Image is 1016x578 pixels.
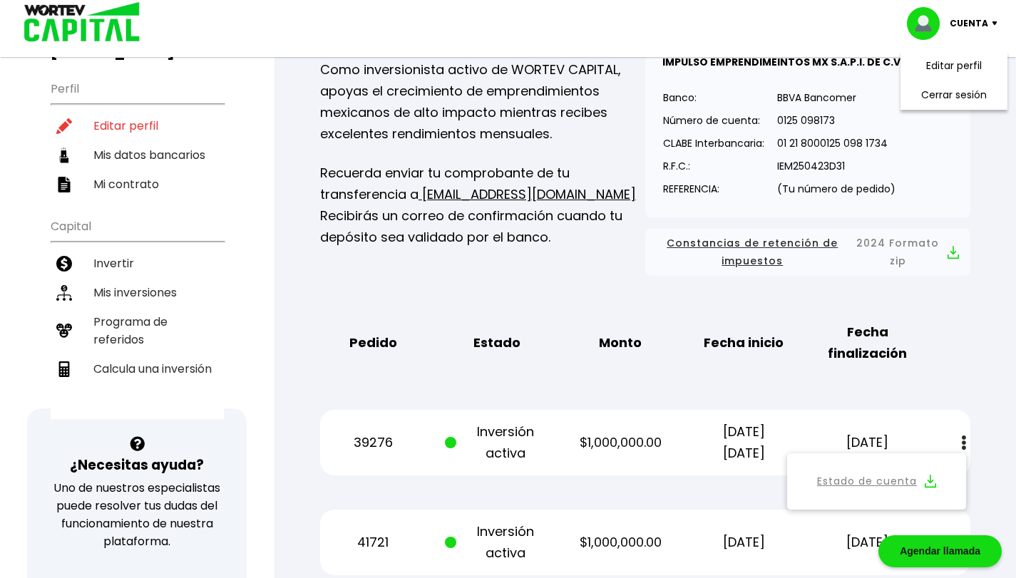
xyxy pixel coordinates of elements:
p: Recuerda enviar tu comprobante de tu transferencia a Recibirás un correo de confirmación cuando t... [320,162,645,248]
p: 01 21 8000125 098 1734 [777,133,896,154]
p: 41721 [321,532,425,553]
a: [EMAIL_ADDRESS][DOMAIN_NAME] [419,185,636,203]
img: icon-down [988,21,1007,26]
ul: Capital [51,210,224,419]
p: IEM250423D31 [777,155,896,177]
p: Inversión activa [445,521,549,564]
p: Inversión activa [445,421,549,464]
p: BBVA Bancomer [777,87,896,108]
ul: Perfil [51,73,224,199]
b: Monto [599,332,642,353]
img: recomiendanos-icon.9b8e9327.svg [56,323,72,339]
a: Estado de cuenta [817,473,917,490]
p: Cuenta [950,13,988,34]
p: $1,000,000.00 [568,432,672,453]
img: contrato-icon.f2db500c.svg [56,177,72,192]
button: Estado de cuenta [796,462,958,501]
p: [DATE] [816,532,920,553]
a: Invertir [51,249,224,278]
p: 39276 [321,432,425,453]
img: datos-icon.10cf9172.svg [56,148,72,163]
a: Mi contrato [51,170,224,199]
p: [DATE] [692,532,796,553]
b: Fecha finalización [816,321,920,364]
a: Editar perfil [926,58,982,73]
p: (Tu número de pedido) [777,178,896,200]
b: Pedido [349,332,397,353]
p: [DATE] [816,432,920,453]
a: Programa de referidos [51,307,224,354]
span: Constancias de retención de impuestos [657,234,848,270]
p: Banco: [663,87,764,108]
a: Editar perfil [51,111,224,140]
h3: Buen día, [51,26,224,61]
p: R.F.C.: [663,155,764,177]
div: Agendar llamada [878,535,1002,567]
img: calculadora-icon.17d418c4.svg [56,361,72,377]
img: editar-icon.952d3147.svg [56,118,72,134]
p: $1,000,000.00 [568,532,672,553]
li: Cerrar sesión [897,81,1011,110]
a: Mis inversiones [51,278,224,307]
b: Estado [473,332,520,353]
p: [DATE] [DATE] [692,421,796,464]
p: REFERENCIA: [663,178,764,200]
img: invertir-icon.b3b967d7.svg [56,256,72,272]
p: Número de cuenta: [663,110,764,131]
p: Como inversionista activo de WORTEV CAPITAL, apoyas el crecimiento de emprendimientos mexicanos d... [320,59,645,145]
img: profile-image [907,7,950,40]
a: Calcula una inversión [51,354,224,383]
p: Uno de nuestros especialistas puede resolver tus dudas del funcionamiento de nuestra plataforma. [46,479,228,550]
b: Fecha inicio [704,332,784,353]
h3: ¿Necesitas ayuda? [70,455,204,475]
p: CLABE Interbancaria: [663,133,764,154]
p: 0125 098173 [777,110,896,131]
img: inversiones-icon.6695dc30.svg [56,285,72,301]
a: Mis datos bancarios [51,140,224,170]
b: IMPULSO EMPRENDIMEINTOS MX S.A.P.I. DE C.V. [662,55,903,69]
button: Constancias de retención de impuestos2024 Formato zip [657,234,959,270]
